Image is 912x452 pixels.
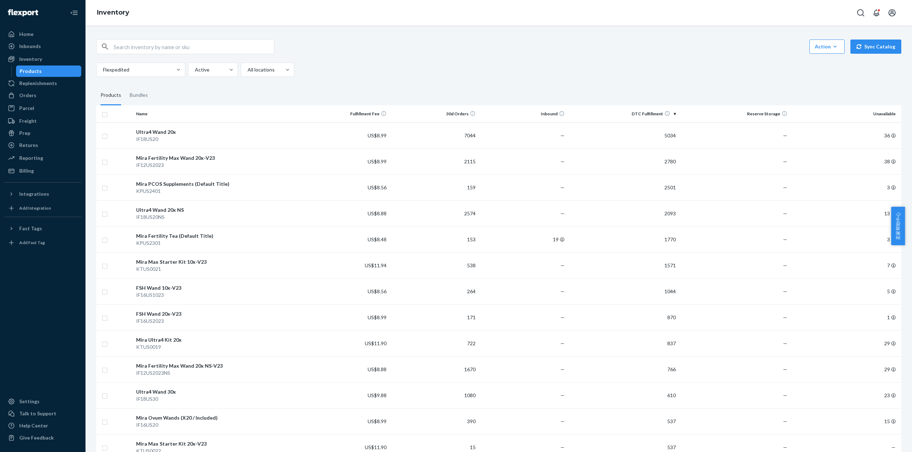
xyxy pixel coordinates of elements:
td: 1 [790,304,901,330]
td: 1670 [389,356,478,382]
span: — [783,340,787,346]
span: US$8.99 [368,314,387,320]
div: Mira PCOS Supplements (Default Title) [136,180,297,188]
a: Inventory [97,9,129,16]
span: — [560,288,565,294]
span: US$11.90 [365,340,387,346]
span: — [560,392,565,398]
button: Give Feedback [4,432,81,443]
td: 7044 [389,122,478,148]
div: Mira Fertility Max Wand 20x-V23 [136,154,297,162]
td: 2115 [389,148,478,174]
td: 3 [790,226,901,252]
span: — [560,184,565,190]
span: — [783,210,787,216]
td: 153 [389,226,478,252]
div: KTUS0021 [136,266,297,273]
td: 19 [478,226,568,252]
span: — [783,158,787,164]
td: 1571 [568,252,679,278]
div: Replenishments [19,80,57,87]
th: Name [133,105,300,122]
a: Inbounds [4,41,81,52]
td: 1080 [389,382,478,408]
div: IF18US30 [136,395,297,403]
a: Reporting [4,152,81,164]
td: 15 [790,408,901,434]
div: Help Center [19,422,48,429]
button: Action [809,40,845,54]
a: Inventory [4,53,81,65]
div: Mira Fertility Tea (Default Title) [136,232,297,240]
span: US$8.56 [368,288,387,294]
span: — [783,236,787,242]
a: Add Integration [4,203,81,214]
div: FSH Wand 10x-V23 [136,284,297,291]
td: 766 [568,356,679,382]
span: — [783,314,787,320]
span: — [783,444,787,450]
td: 722 [389,330,478,356]
span: US$8.99 [368,158,387,164]
input: All locations [247,66,248,73]
td: 5 [790,278,901,304]
a: Help Center [4,420,81,431]
a: Products [16,65,82,77]
input: Search inventory by name or sku [114,40,274,54]
td: 2501 [568,174,679,200]
td: 264 [389,278,478,304]
div: IF16US20 [136,421,297,429]
div: Fast Tags [19,225,42,232]
td: 537 [568,408,679,434]
td: 171 [389,304,478,330]
th: Inbound [478,105,568,122]
td: 5034 [568,122,679,148]
div: Products [100,85,121,105]
button: Open Search Box [854,6,868,20]
td: 13 [790,200,901,226]
div: Billing [19,167,34,174]
td: 159 [389,174,478,200]
div: Freight [19,117,37,125]
button: Open notifications [869,6,883,20]
span: — [783,418,787,424]
button: Fast Tags [4,223,81,234]
th: Unavailable [790,105,901,122]
th: 30d Orders [389,105,478,122]
span: US$8.88 [368,366,387,372]
button: Integrations [4,188,81,200]
div: Home [19,31,33,38]
div: Reporting [19,154,43,162]
img: Flexport logo [8,9,38,16]
a: Parcel [4,103,81,114]
input: Active [194,66,195,73]
div: Give Feedback [19,434,54,441]
div: Talk to Support [19,410,56,417]
div: Orders [19,92,36,99]
td: 870 [568,304,679,330]
div: IF12US2023NS [136,369,297,377]
th: Fulfillment Fee [300,105,389,122]
span: US$9.88 [368,392,387,398]
td: 29 [790,330,901,356]
td: 3 [790,174,901,200]
div: Ultra4 Wand 20x NS [136,206,297,214]
td: 390 [389,408,478,434]
div: IF12US2023 [136,162,297,169]
td: 2574 [389,200,478,226]
td: 2780 [568,148,679,174]
div: Mira Fertility Max Wand 20x NS-V23 [136,362,297,369]
span: — [891,444,896,450]
div: Inventory [19,56,42,63]
div: IF18US20NS [136,214,297,221]
span: — [783,184,787,190]
td: 7 [790,252,901,278]
span: — [560,158,565,164]
span: US$11.94 [365,262,387,268]
span: — [783,262,787,268]
button: 卖家帮助中心 [891,207,905,245]
div: Mira Ovum Wands (X20 / Included) [136,414,297,421]
span: — [783,392,787,398]
span: — [560,262,565,268]
th: DTC Fulfillment [568,105,679,122]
